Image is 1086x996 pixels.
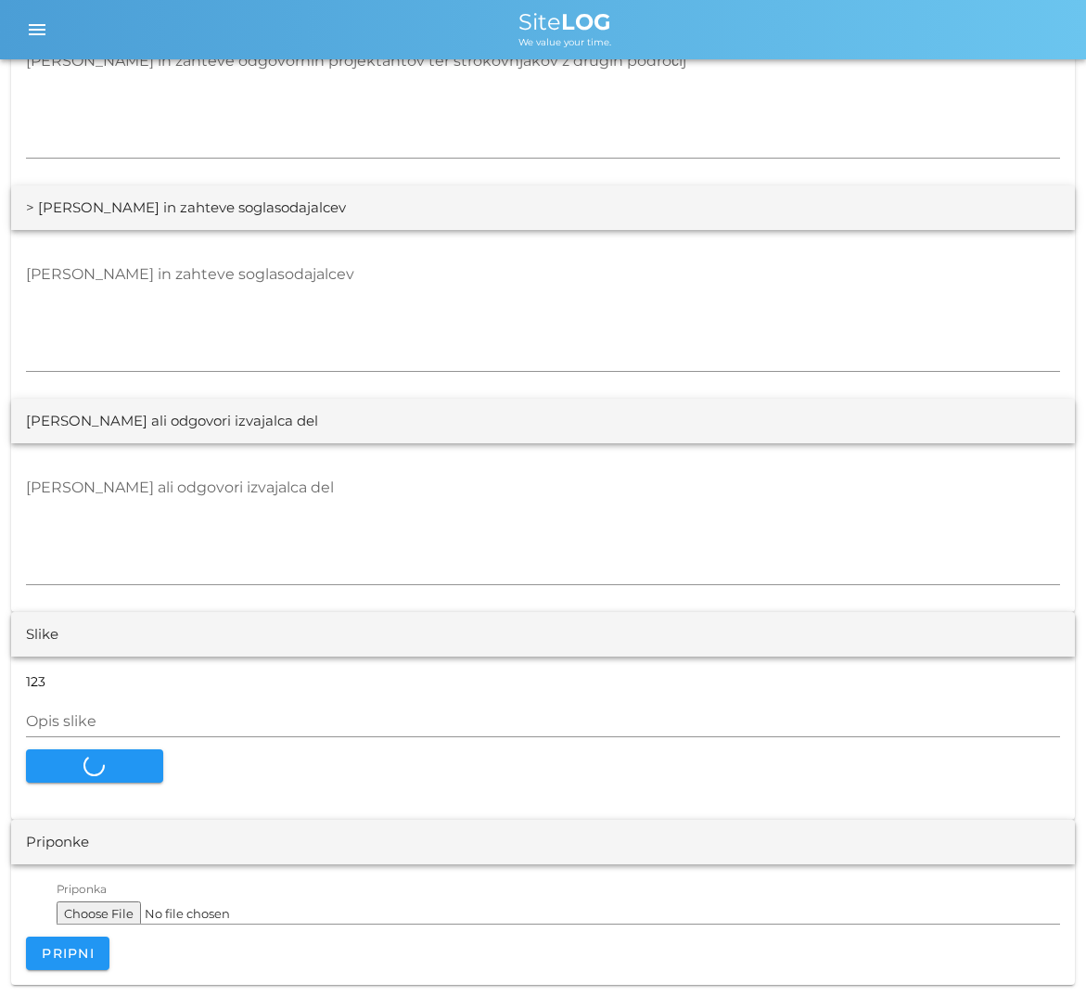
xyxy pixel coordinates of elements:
iframe: Chat Widget [821,796,1086,996]
div: [PERSON_NAME] ali odgovori izvajalca del [26,411,318,432]
div: > [PERSON_NAME] in zahteve soglasodajalcev [26,198,346,219]
span: Pripni [41,945,95,962]
span: Site [518,8,611,35]
b: LOG [561,8,611,35]
button: Pripni [26,937,109,970]
i: menu [26,19,48,41]
div: Priponke [26,832,89,853]
div: Pripomoček za klepet [821,796,1086,996]
label: Priponka [57,883,107,897]
span: We value your time. [518,36,611,48]
div: Slike [26,624,58,645]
